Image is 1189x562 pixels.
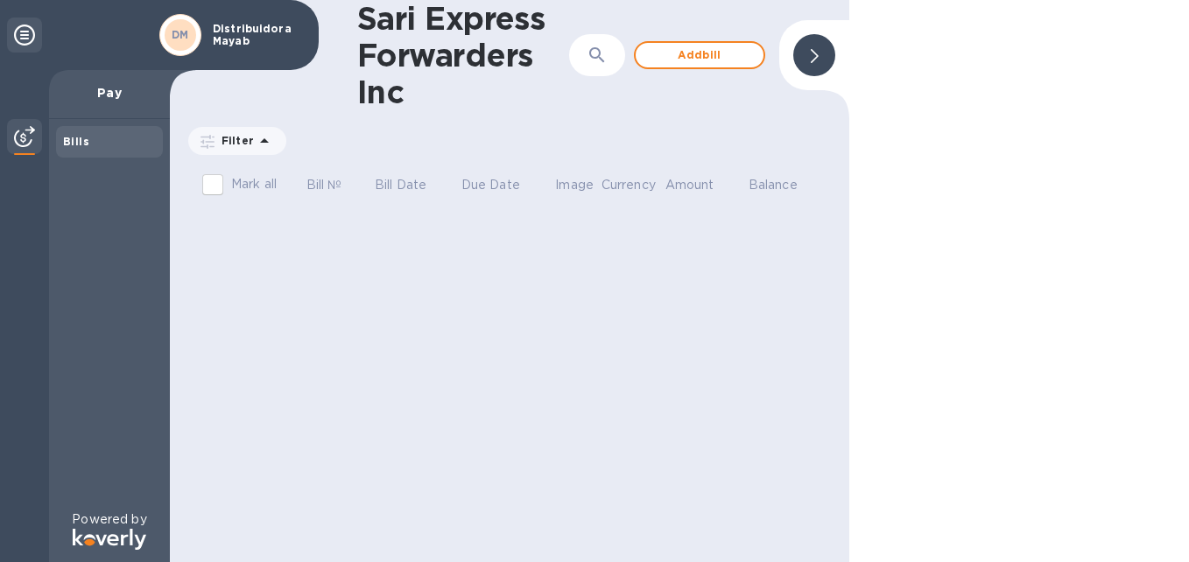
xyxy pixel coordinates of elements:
[749,176,798,194] p: Balance
[461,176,520,194] p: Due Date
[215,133,254,148] p: Filter
[375,176,426,194] p: Bill Date
[461,176,543,194] span: Due Date
[749,176,820,194] span: Balance
[634,41,765,69] button: Addbill
[375,176,449,194] span: Bill Date
[63,84,156,102] p: Pay
[213,23,300,47] p: Distribuidora Mayab
[650,45,749,66] span: Add bill
[63,135,89,148] b: Bills
[555,176,594,194] p: Image
[231,175,277,193] p: Mark all
[172,28,189,41] b: DM
[72,510,146,529] p: Powered by
[306,176,365,194] span: Bill №
[665,176,737,194] span: Amount
[665,176,714,194] p: Amount
[73,529,146,550] img: Logo
[602,176,656,194] p: Currency
[306,176,342,194] p: Bill №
